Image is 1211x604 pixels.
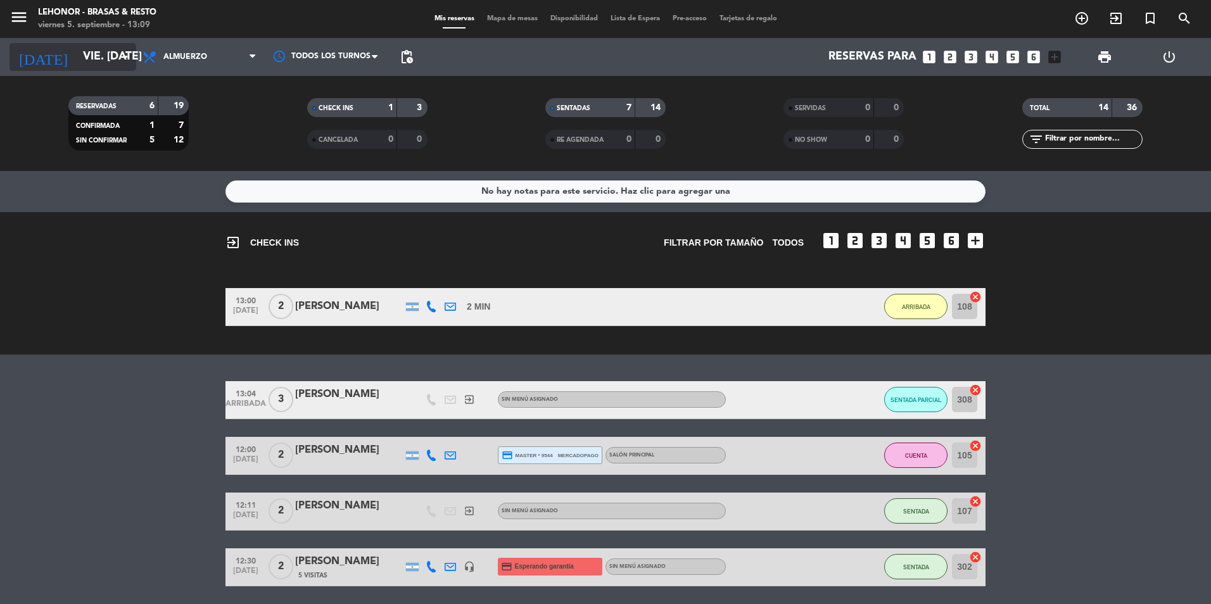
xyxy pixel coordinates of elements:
[417,135,424,144] strong: 0
[295,386,403,403] div: [PERSON_NAME]
[557,105,590,111] span: SENTADAS
[1127,103,1139,112] strong: 36
[1025,49,1042,65] i: looks_6
[225,235,241,250] i: exit_to_app
[319,105,353,111] span: CHECK INS
[388,135,393,144] strong: 0
[230,553,262,567] span: 12:30
[941,230,961,251] i: looks_6
[399,49,414,65] span: pending_actions
[1177,11,1192,26] i: search
[604,15,666,22] span: Lista de Espera
[467,299,490,314] span: 2 MIN
[1046,49,1063,65] i: add_box
[894,103,901,112] strong: 0
[295,442,403,458] div: [PERSON_NAME]
[795,137,827,143] span: NO SHOW
[230,497,262,512] span: 12:11
[502,508,558,513] span: Sin menú asignado
[1029,132,1044,147] i: filter_list
[884,387,948,412] button: SENTADA PARCIAL
[969,551,982,563] i: cancel
[501,561,512,572] i: credit_card
[149,101,155,110] strong: 6
[558,451,599,460] span: mercadopago
[149,135,155,144] strong: 5
[884,294,948,319] button: ARRIBADA
[319,137,358,143] span: CANCELADA
[388,103,393,112] strong: 1
[902,303,930,310] span: ARRIBADA
[969,384,982,396] i: cancel
[269,294,293,319] span: 2
[828,51,916,63] span: Reservas para
[295,298,403,315] div: [PERSON_NAME]
[417,103,424,112] strong: 3
[230,293,262,307] span: 13:00
[969,291,982,303] i: cancel
[884,498,948,524] button: SENTADA
[464,505,475,517] i: exit_to_app
[664,236,763,250] span: Filtrar por tamaño
[295,498,403,514] div: [PERSON_NAME]
[884,554,948,579] button: SENTADA
[502,450,553,461] span: master * 9544
[10,8,29,27] i: menu
[893,230,913,251] i: looks_4
[230,386,262,400] span: 13:04
[795,105,826,111] span: SERVIDAS
[230,567,262,581] span: [DATE]
[905,452,927,459] span: CUENTA
[1162,49,1177,65] i: power_settings_new
[269,498,293,524] span: 2
[502,450,513,461] i: credit_card
[963,49,979,65] i: looks_3
[1097,49,1112,65] span: print
[921,49,937,65] i: looks_one
[174,135,186,144] strong: 12
[1030,105,1049,111] span: TOTAL
[865,103,870,112] strong: 0
[917,230,937,251] i: looks_5
[626,135,631,144] strong: 0
[869,230,889,251] i: looks_3
[295,553,403,570] div: [PERSON_NAME]
[163,53,207,61] span: Almuerzo
[984,49,1000,65] i: looks_4
[230,306,262,321] span: [DATE]
[713,15,783,22] span: Tarjetas de regalo
[428,15,481,22] span: Mis reservas
[230,400,262,414] span: ARRIBADA
[225,235,299,250] span: CHECK INS
[464,394,475,405] i: exit_to_app
[845,230,865,251] i: looks_two
[884,443,948,468] button: CUENTA
[965,230,986,251] i: add_box
[656,135,663,144] strong: 0
[1143,11,1158,26] i: turned_in_not
[772,236,804,250] span: TODOS
[502,397,558,402] span: Sin menú asignado
[76,103,117,110] span: RESERVADAS
[230,511,262,525] span: [DATE]
[894,135,901,144] strong: 0
[626,103,631,112] strong: 7
[544,15,604,22] span: Disponibilidad
[903,508,929,515] span: SENTADA
[481,15,544,22] span: Mapa de mesas
[650,103,663,112] strong: 14
[609,453,654,458] span: SALÓN PRINCIPAL
[230,455,262,470] span: [DATE]
[666,15,713,22] span: Pre-acceso
[269,387,293,412] span: 3
[38,6,156,19] div: Lehonor - Brasas & Resto
[515,562,574,572] span: Esperando garantía
[10,8,29,31] button: menu
[1005,49,1021,65] i: looks_5
[821,230,841,251] i: looks_one
[1044,132,1142,146] input: Filtrar por nombre...
[903,563,929,570] span: SENTADA
[179,121,186,130] strong: 7
[969,439,982,452] i: cancel
[149,121,155,130] strong: 1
